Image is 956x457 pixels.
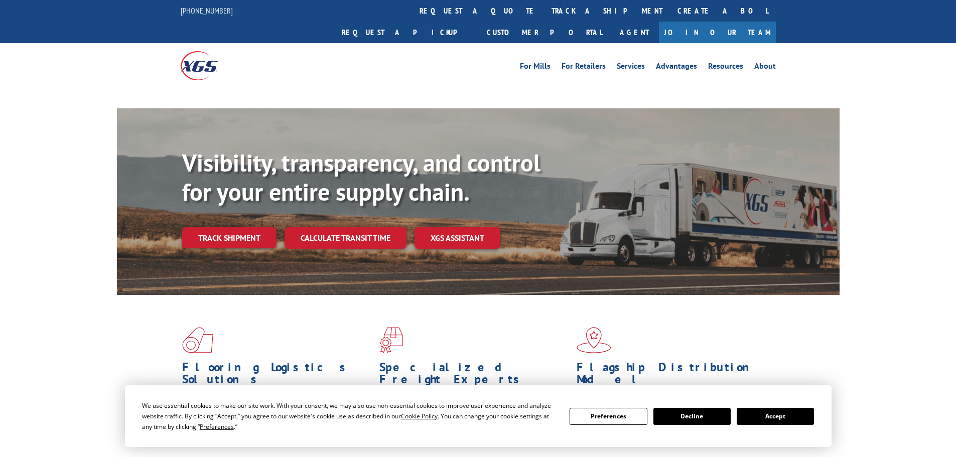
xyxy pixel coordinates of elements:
[182,227,277,248] a: Track shipment
[125,385,832,447] div: Cookie Consent Prompt
[754,62,776,73] a: About
[577,327,611,353] img: xgs-icon-flagship-distribution-model-red
[334,22,479,43] a: Request a pickup
[401,412,438,420] span: Cookie Policy
[520,62,551,73] a: For Mills
[577,361,766,390] h1: Flagship Distribution Model
[415,227,500,249] a: XGS ASSISTANT
[285,227,406,249] a: Calculate transit time
[617,62,645,73] a: Services
[142,400,558,432] div: We use essential cookies to make our site work. With your consent, we may also use non-essential ...
[610,22,659,43] a: Agent
[737,408,814,425] button: Accept
[181,6,233,16] a: [PHONE_NUMBER]
[379,327,403,353] img: xgs-icon-focused-on-flooring-red
[570,408,647,425] button: Preferences
[182,361,372,390] h1: Flooring Logistics Solutions
[182,147,540,207] b: Visibility, transparency, and control for your entire supply chain.
[200,422,234,431] span: Preferences
[379,361,569,390] h1: Specialized Freight Experts
[659,22,776,43] a: Join Our Team
[656,62,697,73] a: Advantages
[708,62,743,73] a: Resources
[653,408,731,425] button: Decline
[479,22,610,43] a: Customer Portal
[182,327,213,353] img: xgs-icon-total-supply-chain-intelligence-red
[562,62,606,73] a: For Retailers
